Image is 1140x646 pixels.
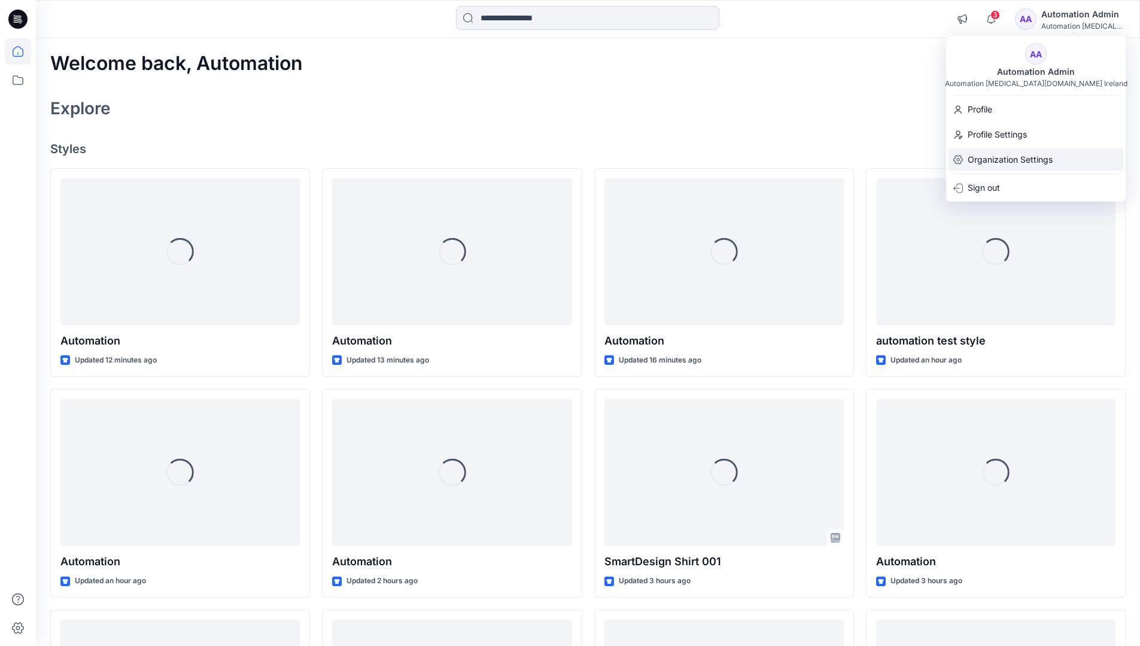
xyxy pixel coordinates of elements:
[60,333,300,349] p: Automation
[619,575,691,587] p: Updated 3 hours ago
[945,79,1127,88] div: Automation [MEDICAL_DATA][DOMAIN_NAME] Ireland
[968,123,1027,146] p: Profile Settings
[946,98,1126,121] a: Profile
[604,553,844,570] p: SmartDesign Shirt 001
[876,333,1115,349] p: automation test style
[946,148,1126,171] a: Organization Settings
[1015,8,1036,30] div: AA
[346,354,429,367] p: Updated 13 minutes ago
[1041,7,1125,22] div: Automation Admin
[332,553,571,570] p: Automation
[50,99,111,118] h2: Explore
[990,10,1000,20] span: 3
[60,553,300,570] p: Automation
[876,553,1115,570] p: Automation
[75,575,146,587] p: Updated an hour ago
[1041,22,1125,31] div: Automation [MEDICAL_DATA]...
[332,333,571,349] p: Automation
[619,354,701,367] p: Updated 16 minutes ago
[75,354,157,367] p: Updated 12 minutes ago
[604,333,844,349] p: Automation
[890,575,962,587] p: Updated 3 hours ago
[990,65,1082,79] div: Automation Admin
[890,354,962,367] p: Updated an hour ago
[1025,43,1047,65] div: AA
[50,53,303,75] h2: Welcome back, Automation
[946,123,1126,146] a: Profile Settings
[346,575,418,587] p: Updated 2 hours ago
[968,176,1000,199] p: Sign out
[50,142,1126,156] h4: Styles
[968,98,992,121] p: Profile
[968,148,1053,171] p: Organization Settings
